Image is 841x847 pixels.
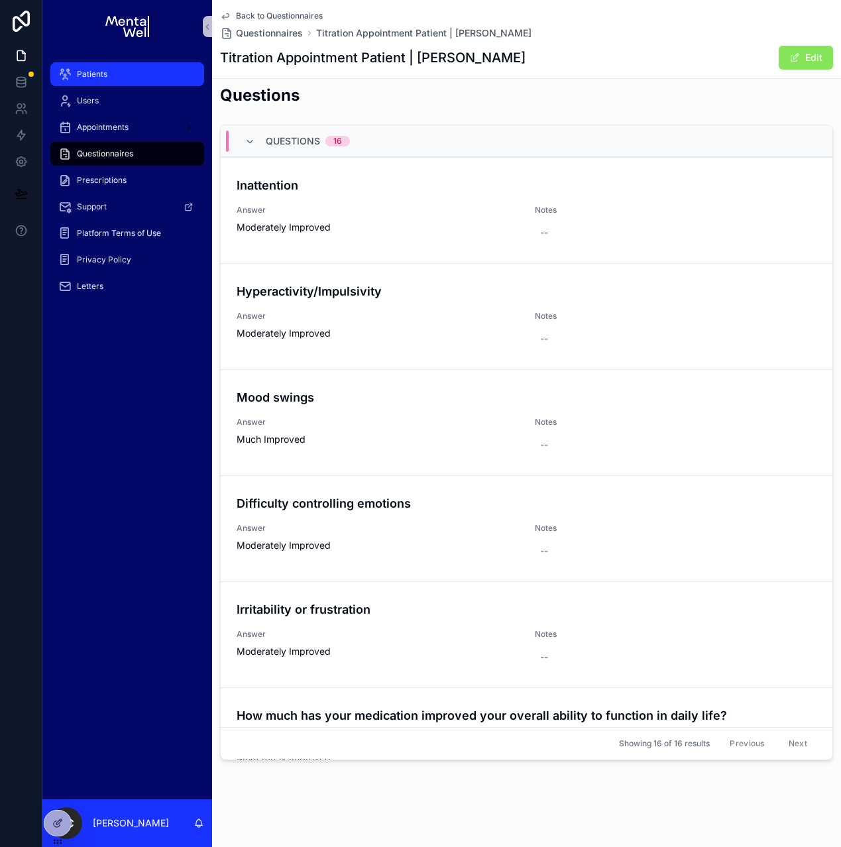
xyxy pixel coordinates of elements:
[237,327,519,340] span: Moderately Improved
[540,226,548,239] div: --
[540,650,548,663] div: --
[237,282,816,300] h4: Hyperactivity/Impulsivity
[42,53,212,315] div: scrollable content
[535,417,668,427] span: Notes
[619,738,710,749] span: Showing 16 of 16 results
[77,122,129,133] span: Appointments
[50,274,204,298] a: Letters
[220,11,323,21] a: Back to Questionnaires
[77,148,133,159] span: Questionnaires
[77,175,127,186] span: Prescriptions
[540,332,548,345] div: --
[266,135,320,148] span: Questions
[779,46,833,70] button: Edit
[237,706,816,724] h4: How much has your medication improved your overall ability to function in daily life?
[535,629,668,640] span: Notes
[237,645,519,658] span: Moderately Improved
[237,205,519,215] span: Answer
[220,48,526,67] h1: Titration Appointment Patient | [PERSON_NAME]
[237,494,816,512] h4: Difficulty controlling emotions
[237,433,519,446] span: Much Improved
[236,27,303,40] span: Questionnaires
[237,629,519,640] span: Answer
[237,388,816,406] h4: Mood swings
[237,523,519,534] span: Answer
[237,176,816,194] h4: Inattention
[50,115,204,139] a: Appointments
[50,62,204,86] a: Patients
[236,11,323,21] span: Back to Questionnaires
[220,27,303,40] a: Questionnaires
[77,254,131,265] span: Privacy Policy
[237,221,519,234] span: Moderately Improved
[77,201,107,212] span: Support
[535,523,668,534] span: Notes
[237,539,519,552] span: Moderately Improved
[77,95,99,106] span: Users
[77,281,103,292] span: Letters
[237,311,519,321] span: Answer
[220,84,300,106] h2: Questions
[50,248,204,272] a: Privacy Policy
[50,221,204,245] a: Platform Terms of Use
[535,205,668,215] span: Notes
[237,417,519,427] span: Answer
[77,228,161,239] span: Platform Terms of Use
[540,438,548,451] div: --
[93,817,169,830] p: [PERSON_NAME]
[535,311,668,321] span: Notes
[333,136,342,146] div: 16
[50,168,204,192] a: Prescriptions
[540,544,548,557] div: --
[50,89,204,113] a: Users
[50,195,204,219] a: Support
[105,16,148,37] img: App logo
[316,27,532,40] a: Titration Appointment Patient | [PERSON_NAME]
[77,69,107,80] span: Patients
[237,600,816,618] h4: Irritability or frustration
[50,142,204,166] a: Questionnaires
